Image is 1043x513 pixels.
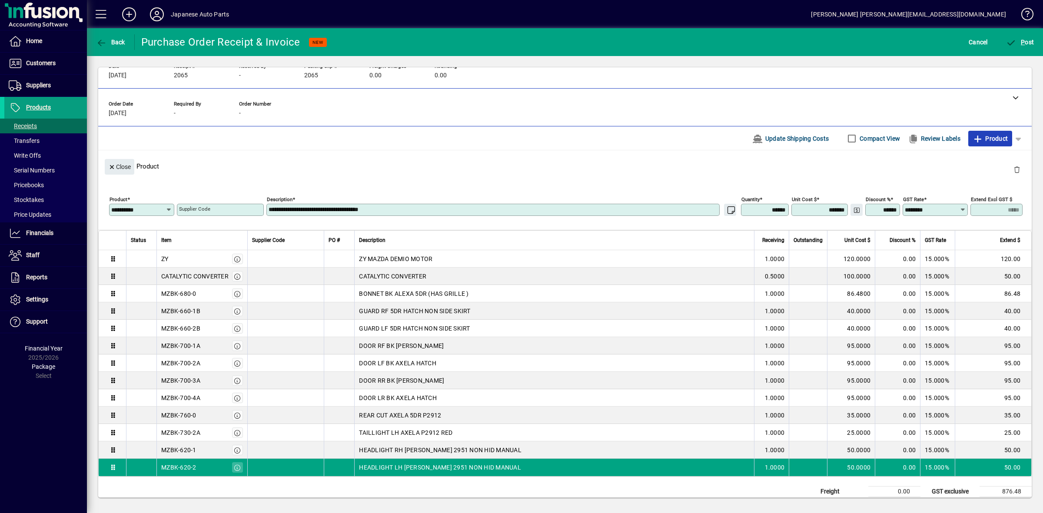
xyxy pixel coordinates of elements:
div: [PERSON_NAME] [PERSON_NAME][EMAIL_ADDRESS][DOMAIN_NAME] [811,7,1006,21]
td: GST exclusive [927,487,980,497]
td: 40.00 [955,302,1031,320]
a: Pricebooks [4,178,87,192]
span: 40.0000 [847,324,870,333]
div: MZBK-700-1A [161,341,200,350]
span: Extend $ [1000,235,1020,245]
mat-label: Unit Cost $ [792,196,817,202]
span: 50.0000 [847,446,870,454]
td: 0.00 [875,407,920,424]
button: Add [115,7,143,22]
mat-label: Product [110,196,127,202]
span: Home [26,37,42,44]
a: Receipts [4,119,87,133]
td: DOOR RF BK [PERSON_NAME] [354,337,754,354]
span: 100.0000 [844,272,870,281]
div: MZBK-680-0 [161,289,196,298]
span: Settings [26,296,48,303]
td: 15.000% [920,250,955,268]
td: 0.00 [875,268,920,285]
a: Write Offs [4,148,87,163]
div: MZBK-700-3A [161,376,200,385]
span: Review Labels [908,132,960,146]
button: Delete [1006,159,1027,180]
div: CATALYTIC CONVERTER [161,272,229,281]
span: 2065 [174,72,188,79]
td: 15.000% [920,459,955,476]
td: 15.000% [920,424,955,441]
a: Home [4,30,87,52]
div: MZBK-730-2A [161,428,200,437]
td: 95.00 [955,354,1031,372]
a: Knowledge Base [1015,2,1032,30]
a: Price Updates [4,207,87,222]
td: 15.000% [920,302,955,320]
span: 1.0000 [765,289,785,298]
span: 95.0000 [847,394,870,402]
span: Close [108,160,131,174]
td: 131.47 [980,497,1032,507]
td: 0.00 [875,285,920,302]
span: Pricebooks [9,182,44,189]
span: [DATE] [109,110,126,117]
mat-label: Supplier Code [179,206,210,212]
span: Products [26,104,51,111]
span: Status [131,235,146,245]
button: Product [968,131,1012,146]
a: Financials [4,222,87,244]
td: 0.00 [875,459,920,476]
td: 876.48 [980,487,1032,497]
mat-label: Extend excl GST $ [971,196,1012,202]
span: 95.0000 [847,359,870,367]
span: Write Offs [9,152,41,159]
mat-label: Discount % [866,196,890,202]
span: Product [973,132,1008,146]
td: DOOR LR BK AXELA HATCH [354,389,754,407]
td: BONNET BK ALEXA 5DR (HAS GRILLE ) [354,285,754,302]
span: NEW [312,40,323,45]
td: 25.00 [955,424,1031,441]
a: Serial Numbers [4,163,87,178]
td: DOOR LF BK AXELA HATCH [354,354,754,372]
span: Outstanding [794,235,823,245]
span: 1.0000 [765,463,785,472]
a: Stocktakes [4,192,87,207]
span: 0.5000 [765,272,785,281]
td: 50.00 [955,459,1031,476]
button: Update Shipping Costs [749,131,832,146]
td: 0.00 [868,487,920,497]
span: Transfers [9,137,40,144]
div: ZY [161,255,169,263]
td: 95.00 [955,372,1031,389]
button: Post [1004,34,1036,50]
span: Supplier Code [252,235,285,245]
td: 15.000% [920,407,955,424]
span: 1.0000 [765,307,785,315]
a: Suppliers [4,75,87,96]
td: 50.00 [955,441,1031,459]
span: Financials [26,229,53,236]
span: Price Updates [9,211,51,218]
a: Customers [4,53,87,74]
button: Review Labels [904,131,964,146]
span: Reports [26,274,47,281]
td: 0.00 [875,372,920,389]
div: MZBK-620-1 [161,446,196,454]
div: MZBK-660-1B [161,307,200,315]
td: 15.000% [920,320,955,337]
td: HEADLIGHT LH [PERSON_NAME] 2951 NON HID MANUAL [354,459,754,476]
div: Purchase Order Receipt & Invoice [141,35,300,49]
a: Staff [4,245,87,266]
span: 1.0000 [765,324,785,333]
span: Stocktakes [9,196,44,203]
span: [DATE] [109,72,126,79]
span: Customers [26,60,56,66]
span: Discount % [890,235,916,245]
span: 25.0000 [847,428,870,437]
span: 1.0000 [765,428,785,437]
mat-label: Quantity [741,196,760,202]
td: 0.00 [875,337,920,354]
span: Description [359,235,385,245]
mat-label: Description [267,196,292,202]
span: Receipts [9,122,37,129]
span: 1.0000 [765,255,785,263]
